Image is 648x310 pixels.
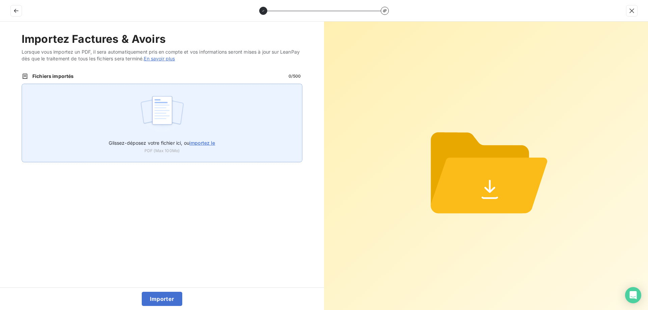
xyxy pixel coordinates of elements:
[287,73,302,79] span: 0 / 500
[22,49,302,62] span: Lorsque vous importez un PDF, il sera automatiquement pris en compte et vos informations seront m...
[144,148,180,154] span: PDF (Max 100Mo)
[189,140,215,146] span: importez le
[625,287,641,303] div: Open Intercom Messenger
[32,73,283,80] span: Fichiers importés
[144,56,175,61] a: En savoir plus
[22,32,302,46] h2: Importez Factures & Avoirs
[140,92,185,135] img: illustration
[109,140,215,146] span: Glissez-déposez votre fichier ici, ou
[142,292,183,306] button: Importer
